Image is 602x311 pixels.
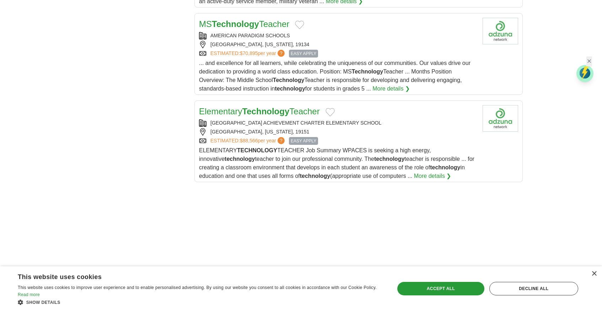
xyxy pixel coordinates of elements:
a: Read more, opens a new window [18,292,40,297]
span: This website uses cookies to improve user experience and to enable personalised advertising. By u... [18,285,377,290]
div: Close [591,271,597,277]
a: More details ❯ [414,172,451,180]
span: ELEMENTARY TEACHER Job Summary WPACES is seeking a high energy, innovative teacher to join our pr... [199,147,474,179]
span: ? [278,50,285,57]
span: $88,566 [240,138,258,143]
span: EASY APPLY [289,50,318,58]
strong: technology [275,86,305,92]
strong: technology [225,156,255,162]
a: ESTIMATED:$70,895per year? [210,50,286,58]
strong: technology [374,156,404,162]
div: Show details [18,299,384,306]
img: Company logo [483,105,518,132]
strong: Technology [212,19,259,29]
strong: TECHNOLOGY [237,147,277,153]
span: EASY APPLY [289,137,318,145]
span: $70,895 [240,50,258,56]
a: More details ❯ [372,84,410,93]
div: [GEOGRAPHIC_DATA] ACHIEVEMENT CHARTER ELEMENTARY SCHOOL [199,119,477,127]
strong: Technology [352,69,383,75]
span: ... and excellence for all learners, while celebrating the uniqueness of our communities. Our val... [199,60,471,92]
a: MSTechnologyTeacher [199,19,289,29]
div: This website uses cookies [18,271,366,281]
strong: technology [300,173,330,179]
div: [GEOGRAPHIC_DATA], [US_STATE], 19134 [199,41,477,48]
strong: technology [430,164,460,170]
strong: Technology [273,77,305,83]
div: Accept all [397,282,484,295]
a: ESTIMATED:$88,566per year? [210,137,286,145]
div: Decline all [489,282,578,295]
div: [GEOGRAPHIC_DATA], [US_STATE], 19151 [199,128,477,136]
span: Show details [26,300,60,305]
button: Add to favorite jobs [326,108,335,116]
a: ElementaryTechnologyTeacher [199,107,320,116]
img: Company logo [483,18,518,44]
div: AMERICAN PARADIGM SCHOOLS [199,32,477,39]
button: Add to favorite jobs [295,21,304,29]
strong: Technology [242,107,289,116]
span: ? [278,137,285,144]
